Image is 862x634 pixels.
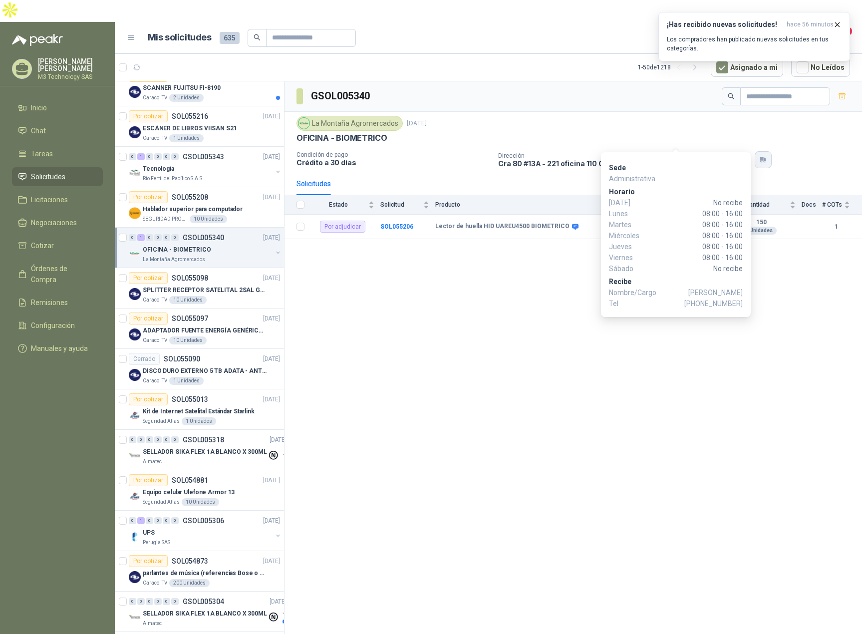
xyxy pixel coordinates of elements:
span: 08:00 - 16:00 [649,208,743,219]
img: Company Logo [129,369,141,381]
div: 0 [146,598,153,605]
p: SOL054881 [172,477,208,484]
div: 0 [171,436,179,443]
p: OFICINA - BIOMETRICO [296,133,387,143]
a: Órdenes de Compra [12,259,103,289]
div: 1 Unidades [169,134,204,142]
div: 1 [137,517,145,524]
p: SELLADOR SIKA FLEX 1A BLANCO X 300ML [143,609,267,619]
div: Por cotizar [129,393,168,405]
p: UPS [143,528,155,538]
a: Por cotizarSOL055208[DATE] Company LogoHablador superior para computadorSEGURIDAD PROVISER LTDA10... [115,187,284,228]
div: Por cotizar [129,191,168,203]
span: Remisiones [31,297,68,308]
p: Cra 80 #13A - 221 oficina 110 Cali , [PERSON_NAME][GEOGRAPHIC_DATA] [498,159,751,168]
span: Lunes [609,208,649,219]
span: Martes [609,219,649,230]
div: 0 [146,234,153,241]
div: 0 [163,517,170,524]
p: Equipo celular Ulefone Armor 13 [143,488,235,497]
span: Producto [435,201,713,208]
span: search [728,93,735,100]
b: 1 [822,222,850,232]
span: 635 [220,32,240,44]
p: La Montaña Agromercados [143,256,205,264]
span: Tareas [31,148,53,159]
a: Configuración [12,316,103,335]
p: GSOL005343 [183,153,224,160]
p: Caracol TV [143,94,167,102]
img: Company Logo [129,531,141,543]
div: 0 [137,436,145,443]
a: Por cotizarSOL055217[DATE] Company LogoSCANNER FUJITSU FI-8190Caracol TV2 Unidades [115,66,284,106]
p: Recibe [609,276,743,287]
img: Company Logo [129,571,141,583]
th: Estado [310,195,380,215]
div: 0 [154,436,162,443]
p: Perugia SAS [143,539,170,547]
div: 0 [129,234,136,241]
p: Caracol TV [143,134,167,142]
p: [DATE] [263,314,280,323]
p: Kit de Internet Satelital Estándar Starlink [143,407,255,416]
a: Solicitudes [12,167,103,186]
p: Nombre/Cargo [609,287,743,298]
div: 0 [163,153,170,160]
th: Cantidad [727,195,802,215]
p: [DATE] [263,516,280,526]
p: M3 Technology SAS [38,74,103,80]
span: Manuales y ayuda [31,343,88,354]
p: Tecnologia [143,164,174,174]
div: 0 [137,598,145,605]
span: Licitaciones [31,194,68,205]
div: Por cotizar [129,313,168,324]
p: [DATE] [263,152,280,162]
span: Inicio [31,102,47,113]
p: SOL054873 [172,558,208,565]
div: Por cotizar [129,474,168,486]
span: Jueves [609,241,649,252]
p: SOL055097 [172,315,208,322]
a: Manuales y ayuda [12,339,103,358]
h3: ¡Has recibido nuevas solicitudes! [667,20,783,29]
img: Company Logo [298,118,309,129]
span: 08:00 - 16:00 [649,219,743,230]
div: 10 Unidades [169,296,207,304]
a: Por cotizarSOL055013[DATE] Company LogoKit de Internet Satelital Estándar StarlinkSeguridad Atlas... [115,389,284,430]
p: Los compradores han publicado nuevas solicitudes en tus categorías. [667,35,842,53]
a: Tareas [12,144,103,163]
span: Cantidad [727,201,788,208]
div: 2 Unidades [169,94,204,102]
div: 0 [154,153,162,160]
span: [PHONE_NUMBER] [684,298,743,309]
div: Cerrado [129,353,160,365]
img: Company Logo [129,288,141,300]
div: 10 Unidades [190,215,227,223]
p: Almatec [143,458,162,466]
div: Por adjudicar [320,221,365,233]
div: Por cotizar [129,272,168,284]
a: Negociaciones [12,213,103,232]
span: 08:00 - 16:00 [649,241,743,252]
p: Administrativa [609,173,743,184]
p: [DATE] [263,395,280,404]
span: Configuración [31,320,75,331]
a: CerradoSOL055090[DATE] Company LogoDISCO DURO EXTERNO 5 TB ADATA - ANTIGOLPESCaracol TV1 Unidades [115,349,284,389]
span: [DATE] [609,197,649,208]
p: Crédito a 30 días [296,158,490,167]
b: SOL055206 [380,223,413,230]
p: [PERSON_NAME] [PERSON_NAME] [38,58,103,72]
a: 0 1 0 0 0 0 GSOL005340[DATE] Company LogoOFICINA - BIOMETRICOLa Montaña Agromercados [129,232,282,264]
div: 1 Unidades [182,417,216,425]
p: SEGURIDAD PROVISER LTDA [143,215,188,223]
a: Por cotizarSOL055216[DATE] Company LogoESCÁNER DE LIBROS VIISAN S21Caracol TV1 Unidades [115,106,284,147]
div: Solicitudes [296,178,331,189]
p: [DATE] [407,119,427,128]
p: SOL055090 [164,355,200,362]
div: 0 [163,234,170,241]
p: Hablador superior para computador [143,205,243,214]
p: [DATE] [263,193,280,202]
span: Sábado [609,263,649,274]
span: 08:00 - 16:00 [649,230,743,241]
img: Company Logo [129,126,141,138]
